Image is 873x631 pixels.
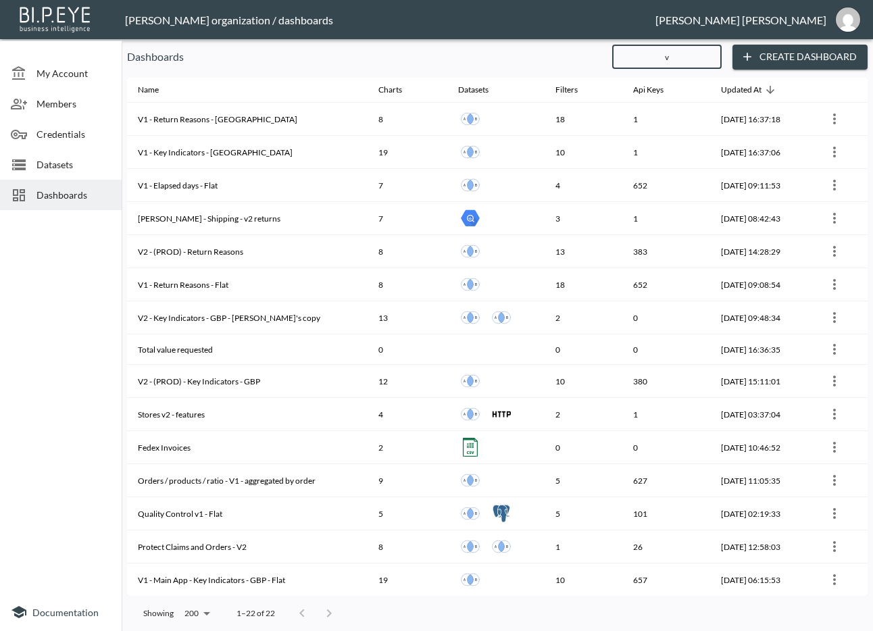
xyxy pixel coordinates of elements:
th: {"type":"div","key":null,"ref":null,"props":{"style":{"display":"flex","gap":10}},"_owner":null} [447,334,545,365]
th: 2025-05-31, 12:58:03 [710,530,813,563]
th: 2025-08-10, 09:08:54 [710,268,813,301]
th: {"type":{"isMobxInjector":true,"displayName":"inject-with-userStore-stripeStore-dashboardsStore(O... [813,334,868,365]
div: Filters [555,82,578,98]
img: inner join icon [461,471,480,490]
span: Datasets [36,157,111,172]
div: Name [138,82,159,98]
button: more [824,241,845,262]
span: My Account [36,66,111,80]
th: 0 [622,334,710,365]
span: Updated At [721,82,779,98]
th: {"type":"div","key":null,"ref":null,"props":{"style":{"display":"flex","gap":10},"children":[{"ty... [447,431,545,464]
th: 7 [368,202,447,235]
th: 3 [545,202,622,235]
span: Name [138,82,176,98]
th: Stores v2 - features [127,398,368,431]
a: Returns Flat - v1 [458,567,482,592]
th: V2 - (PROD) - Return Reasons [127,235,368,268]
th: 8 [368,268,447,301]
th: 1 [622,136,710,169]
th: {"type":"div","key":null,"ref":null,"props":{"style":{"display":"flex","gap":10},"children":[{"ty... [447,301,545,334]
th: 7 [368,169,447,202]
th: 5 [545,464,622,497]
th: 2 [545,301,622,334]
img: inner join icon [492,308,511,327]
button: more [824,174,845,196]
span: Credentials [36,127,111,141]
input: Search dashboards [612,40,722,74]
th: 1 [622,398,710,431]
img: inner join icon [461,275,480,294]
th: {"type":{"isMobxInjector":true,"displayName":"inject-with-userStore-stripeStore-dashboardsStore(O... [813,497,868,530]
th: {"type":"div","key":null,"ref":null,"props":{"style":{"display":"flex","gap":10},"children":[{"ty... [447,497,545,530]
button: more [824,207,845,229]
img: inner join icon [492,537,511,556]
th: 8 [368,235,447,268]
th: 2 [545,398,622,431]
th: Barkia - James - Shipping - v2 returns [127,202,368,235]
div: Datasets [458,82,489,98]
th: 2025-08-26, 16:37:06 [710,136,813,169]
a: Shopify Orders + Swap Returns V1 [458,468,482,493]
a: Fedex Invoices [458,435,482,459]
th: {"type":"div","key":null,"ref":null,"props":{"style":{"display":"flex","gap":10},"children":[{"ty... [447,202,545,235]
button: ana@swap-commerce.com [826,3,870,36]
th: V1 - Key Indicators - Tala UK [127,136,368,169]
a: Protect Orders Flat v2 [458,534,482,559]
div: [PERSON_NAME] organization / dashboards [125,14,655,26]
span: Api Keys [633,82,681,98]
span: Documentation [32,607,99,618]
th: 5 [368,497,447,530]
button: more [824,436,845,458]
th: 2 [368,431,447,464]
th: {"type":{"isMobxInjector":true,"displayName":"inject-with-userStore-stripeStore-dashboardsStore(O... [813,169,868,202]
div: [PERSON_NAME] [PERSON_NAME] [655,14,826,26]
button: more [824,108,845,130]
th: 2025-08-20, 09:11:53 [710,169,813,202]
th: V1 - Elapsed days - Flat [127,169,368,202]
th: 13 [545,235,622,268]
a: Returns Flat - (PROD) - v2 [458,369,482,393]
th: 1 [622,103,710,136]
th: V2 - Key Indicators - GBP - Mike's copy [127,301,368,334]
th: {"type":"div","key":null,"ref":null,"props":{"style":{"display":"flex","gap":10},"children":[{"ty... [447,365,545,398]
p: Dashboards [127,49,601,65]
th: 10 [545,136,622,169]
th: Orders / products / ratio - V1 - aggregated by order [127,464,368,497]
span: Filters [555,82,595,98]
button: more [824,370,845,392]
button: more [824,503,845,524]
th: V1 - Return Reasons - Tala UK [127,103,368,136]
th: {"type":"div","key":null,"ref":null,"props":{"style":{"display":"flex","gap":10},"children":[{"ty... [447,563,545,597]
th: {"type":{"isMobxInjector":true,"displayName":"inject-with-userStore-stripeStore-dashboardsStore(O... [813,202,868,235]
th: {"type":"div","key":null,"ref":null,"props":{"style":{"display":"flex","gap":10},"children":[{"ty... [447,103,545,136]
a: Customers analytics for dashboard [489,501,514,526]
th: {"type":"div","key":null,"ref":null,"props":{"style":{"display":"flex","gap":10},"children":[{"ty... [447,398,545,431]
button: Create Dashboard [732,45,868,70]
th: 2025-08-06, 09:48:34 [710,301,813,334]
img: inner join icon [461,504,480,523]
a: Barkia - V2 - Returns - Shipping [458,206,482,230]
th: 2025-08-03, 03:37:04 [710,398,813,431]
img: 7151a5340a926b4f92da4ffde41f27b4 [836,7,860,32]
th: 2025-08-10, 14:28:29 [710,235,813,268]
th: {"type":"div","key":null,"ref":null,"props":{"style":{"display":"flex","gap":10},"children":[{"ty... [447,235,545,268]
th: 627 [622,464,710,497]
img: http icon [492,405,511,424]
a: Returns Flat - (PROD) - v2 [458,402,482,426]
th: {"type":{"isMobxInjector":true,"displayName":"inject-with-userStore-stripeStore-dashboardsStore(O... [813,136,868,169]
div: Updated At [721,82,762,98]
th: {"type":{"isMobxInjector":true,"displayName":"inject-with-userStore-stripeStore-dashboardsStore(O... [813,563,868,597]
span: Datasets [458,82,506,98]
th: 380 [622,365,710,398]
th: Fedex Invoices [127,431,368,464]
th: Total value requested [127,334,368,365]
th: 12 [368,365,447,398]
th: 26 [622,530,710,563]
a: Protect Claims Flat v2 [489,534,514,559]
th: 18 [545,103,622,136]
th: {"type":{"isMobxInjector":true,"displayName":"inject-with-userStore-stripeStore-dashboardsStore(O... [813,530,868,563]
th: 383 [622,235,710,268]
img: postgres icon [492,504,511,523]
img: inner join icon [461,308,480,327]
